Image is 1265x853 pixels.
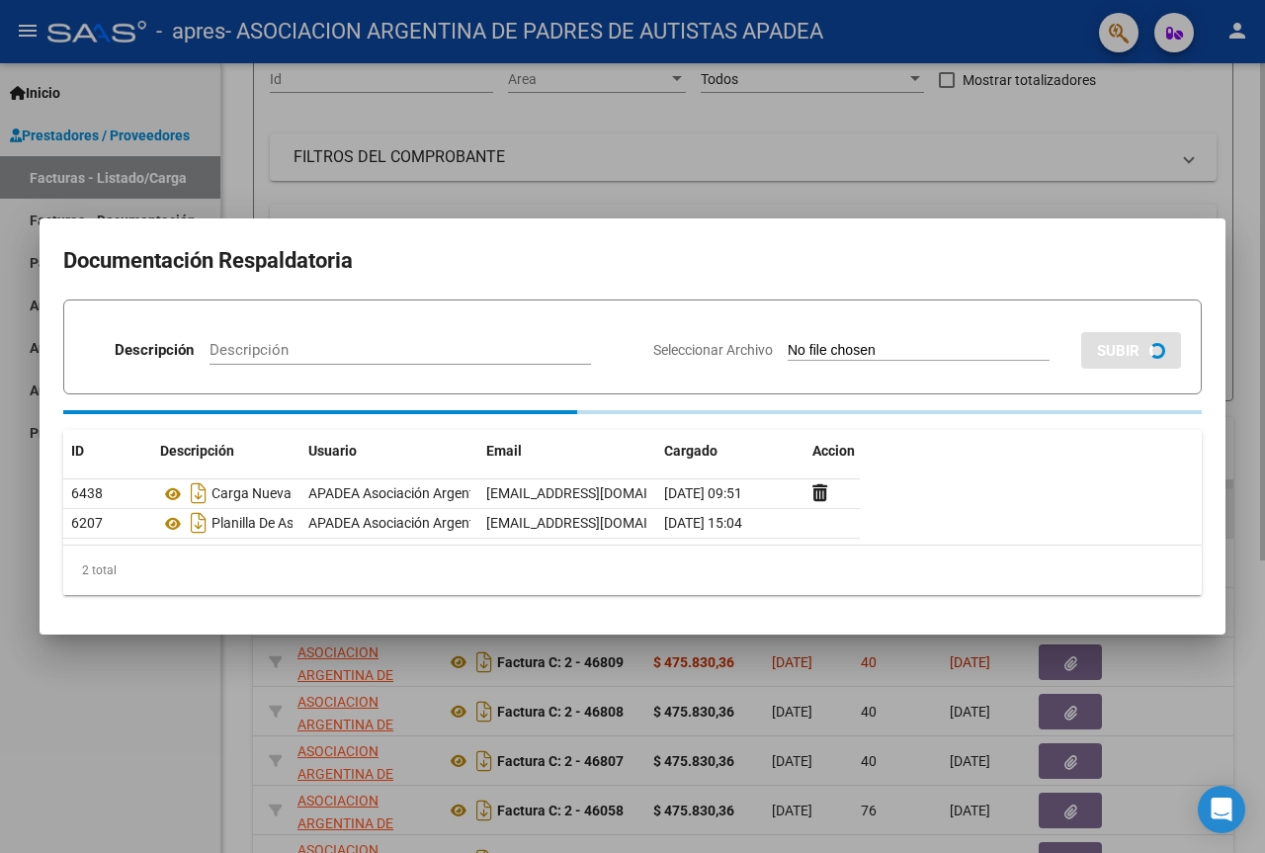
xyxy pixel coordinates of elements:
span: [DATE] 15:04 [664,515,742,531]
span: APADEA Asociación Argentina de Padres de Autistas [308,515,630,531]
datatable-header-cell: ID [63,430,152,472]
span: 6438 [71,485,103,501]
p: Descripción [115,339,194,362]
span: 6207 [71,515,103,531]
div: Open Intercom Messenger [1198,786,1245,833]
div: Carga Nuevamente Planilla De Asistencia [DATE] [160,477,293,509]
span: Cargado [664,443,717,459]
datatable-header-cell: Cargado [656,430,804,472]
span: ID [71,443,84,459]
span: Usuario [308,443,357,459]
span: [EMAIL_ADDRESS][DOMAIN_NAME] [486,515,706,531]
span: APADEA Asociación Argentina de Padres de Autistas [308,485,630,501]
span: Seleccionar Archivo [653,342,773,358]
datatable-header-cell: Accion [804,430,903,472]
i: Descargar documento [186,507,211,539]
datatable-header-cell: Descripción [152,430,300,472]
div: 2 total [63,546,1202,595]
span: [DATE] 09:51 [664,485,742,501]
span: Email [486,443,522,459]
span: Descripción [160,443,234,459]
span: [EMAIL_ADDRESS][DOMAIN_NAME] [486,485,706,501]
h2: Documentación Respaldatoria [63,242,1202,280]
datatable-header-cell: Usuario [300,430,478,472]
span: Accion [812,443,855,459]
datatable-header-cell: Email [478,430,656,472]
button: SUBIR [1081,332,1181,369]
div: Planilla De Asistencia Agosto 2025 [160,507,293,539]
i: Descargar documento [186,477,211,509]
span: SUBIR [1097,342,1139,360]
